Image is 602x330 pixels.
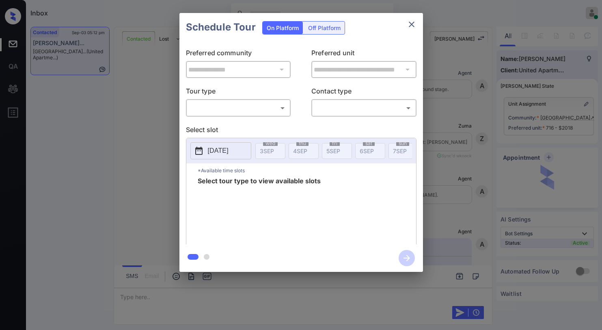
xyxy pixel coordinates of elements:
[186,48,291,61] p: Preferred community
[311,48,416,61] p: Preferred unit
[208,146,229,156] p: [DATE]
[190,142,251,159] button: [DATE]
[186,125,416,138] p: Select slot
[304,22,345,34] div: Off Platform
[263,22,303,34] div: On Platform
[311,86,416,99] p: Contact type
[198,178,321,243] span: Select tour type to view available slots
[179,13,262,41] h2: Schedule Tour
[403,16,420,33] button: close
[198,163,416,178] p: *Available time slots
[186,86,291,99] p: Tour type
